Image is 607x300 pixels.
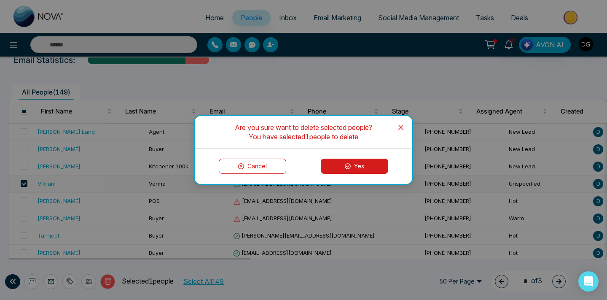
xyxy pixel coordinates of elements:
[578,271,599,292] div: Open Intercom Messenger
[212,123,395,141] div: Are you sure want to delete selected people? You have selected 1 people to delete
[321,159,388,174] button: Yes
[219,159,286,174] button: Cancel
[389,116,412,139] button: Close
[398,124,404,131] span: close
